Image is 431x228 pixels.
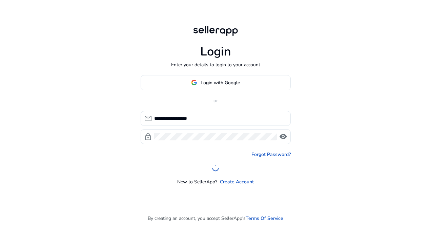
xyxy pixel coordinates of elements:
[251,151,291,158] a: Forgot Password?
[191,79,197,86] img: google-logo.svg
[279,133,287,141] span: visibility
[200,44,231,59] h1: Login
[201,79,240,86] span: Login with Google
[177,178,217,185] p: New to SellerApp?
[141,97,291,104] p: or
[246,215,283,222] a: Terms Of Service
[220,178,254,185] a: Create Account
[144,114,152,122] span: mail
[171,61,260,68] p: Enter your details to login to your account
[144,133,152,141] span: lock
[141,75,291,90] button: Login with Google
